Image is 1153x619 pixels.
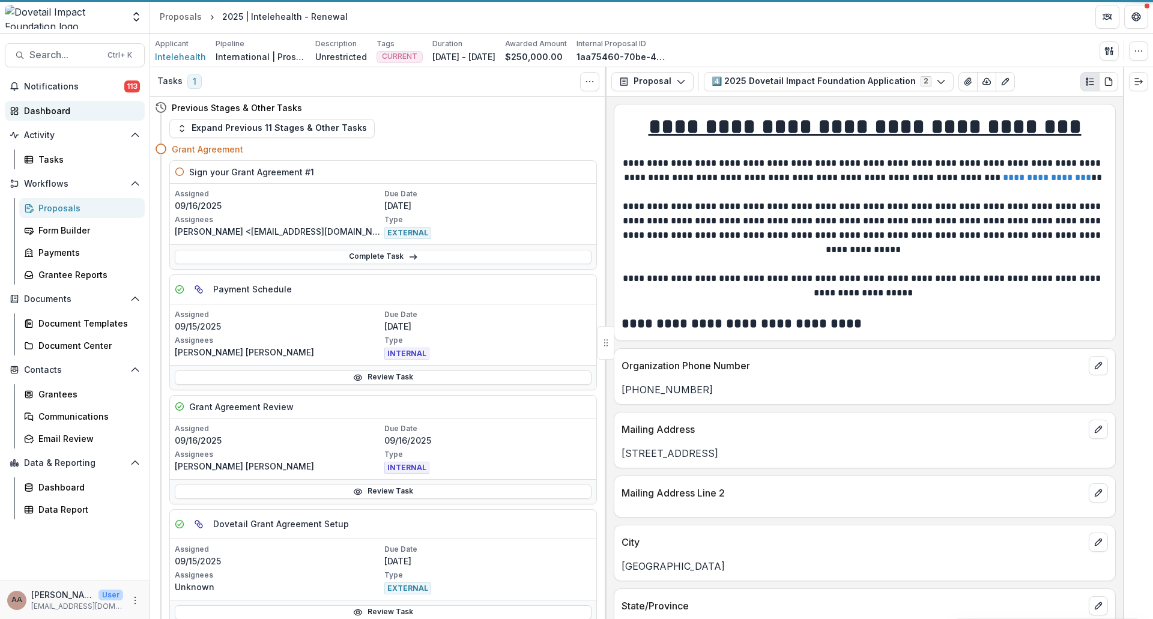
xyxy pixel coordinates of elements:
p: Type [384,335,592,346]
button: edit [1089,420,1108,439]
button: Plaintext view [1080,72,1100,91]
a: Payments [19,243,145,262]
p: Assigned [175,189,382,199]
div: 2025 | Intelehealth - Renewal [222,10,348,23]
p: [PERSON_NAME] <[EMAIL_ADDRESS][DOMAIN_NAME]> [175,225,382,238]
p: Mailing Address Line 2 [622,486,1084,500]
div: Data Report [38,503,135,516]
p: Due Date [384,423,592,434]
div: Amit Antony Alex [11,596,22,604]
a: Communications [19,406,145,426]
p: Tags [377,38,395,49]
div: Dashboard [24,104,135,117]
p: Awarded Amount [505,38,567,49]
p: 09/16/2025 [175,434,382,447]
h5: Dovetail Grant Agreement Setup [213,518,349,530]
button: Expand Previous 11 Stages & Other Tasks [169,119,375,138]
a: Review Task [175,485,592,499]
button: Expand right [1129,72,1148,91]
div: Form Builder [38,224,135,237]
p: Internal Proposal ID [576,38,646,49]
p: Assignees [175,214,382,225]
a: Email Review [19,429,145,448]
h5: Grant Agreement Review [189,400,294,413]
button: Edit as form [996,72,1015,91]
p: [DATE] [384,199,592,212]
p: [EMAIL_ADDRESS][DOMAIN_NAME] [31,601,123,612]
nav: breadcrumb [155,8,353,25]
p: 1aa75460-70be-4d0a-a469-222c9f4563fc [576,50,667,63]
span: Search... [29,49,100,61]
p: Organization Phone Number [622,358,1084,373]
div: Communications [38,410,135,423]
button: Open Contacts [5,360,145,379]
p: [PHONE_NUMBER] [622,382,1108,397]
p: $250,000.00 [505,50,563,63]
div: Tasks [38,153,135,166]
p: Due Date [384,309,592,320]
a: Proposals [155,8,207,25]
h4: Grant Agreement [172,143,243,156]
p: Assignees [175,335,382,346]
a: Intelehealth [155,50,206,63]
div: Proposals [38,202,135,214]
div: Document Center [38,339,135,352]
div: Payments [38,246,135,259]
p: 09/15/2025 [175,320,382,333]
a: Complete Task [175,250,592,264]
a: Review Task [175,370,592,385]
div: Dashboard [38,481,135,494]
button: edit [1089,533,1108,552]
div: Proposals [160,10,202,23]
p: Due Date [384,189,592,199]
a: Document Templates [19,313,145,333]
span: CURRENT [382,52,417,61]
button: View Attached Files [958,72,978,91]
p: Unknown [175,581,382,593]
button: Proposal [611,72,694,91]
p: City [622,535,1084,549]
a: Proposals [19,198,145,218]
button: Get Help [1124,5,1148,29]
a: Data Report [19,500,145,519]
span: INTERNAL [384,348,429,360]
p: Assigned [175,423,382,434]
p: Type [384,449,592,460]
span: Documents [24,294,126,304]
p: Unrestricted [315,50,367,63]
p: Assignees [175,449,382,460]
p: [PERSON_NAME] [PERSON_NAME] [175,346,382,358]
span: EXTERNAL [384,227,431,239]
button: Partners [1095,5,1119,29]
p: Duration [432,38,462,49]
button: edit [1089,356,1108,375]
button: Search... [5,43,145,67]
p: 09/15/2025 [175,555,382,567]
p: [DATE] - [DATE] [432,50,495,63]
img: Dovetail Impact Foundation logo [5,5,123,29]
span: 113 [124,80,140,92]
p: Assignees [175,570,382,581]
p: 09/16/2025 [384,434,592,447]
button: Open Workflows [5,174,145,193]
p: [PERSON_NAME] [PERSON_NAME] [175,460,382,473]
a: Document Center [19,336,145,355]
p: [STREET_ADDRESS] [622,446,1108,460]
p: Type [384,214,592,225]
span: EXTERNAL [384,582,431,594]
p: Applicant [155,38,189,49]
p: [PERSON_NAME] [PERSON_NAME] [31,588,94,601]
span: Activity [24,130,126,140]
p: [DATE] [384,320,592,333]
button: Open Data & Reporting [5,453,145,473]
button: edit [1089,596,1108,615]
button: Open Activity [5,125,145,145]
div: Email Review [38,432,135,445]
p: Assigned [175,544,382,555]
div: Grantee Reports [38,268,135,281]
div: Ctrl + K [105,49,135,62]
a: Grantee Reports [19,265,145,285]
span: INTERNAL [384,462,429,474]
span: Data & Reporting [24,458,126,468]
